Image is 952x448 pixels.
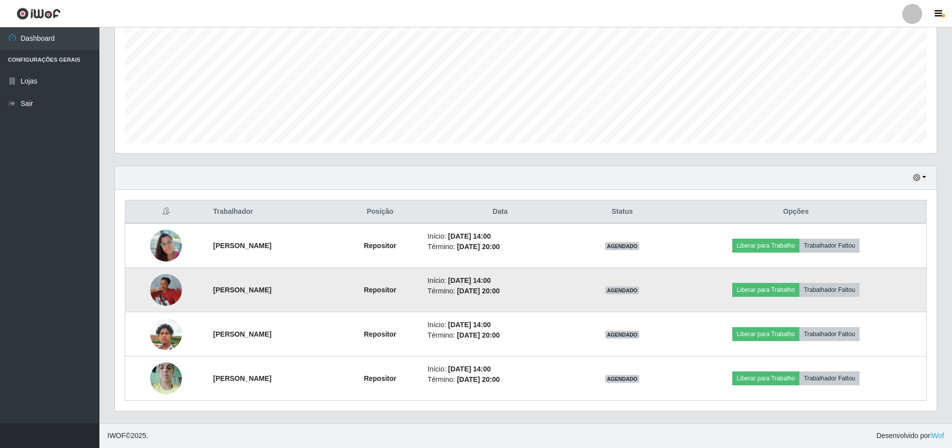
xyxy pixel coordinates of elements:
th: Trabalhador [207,200,339,224]
strong: Repositor [364,242,396,250]
strong: Repositor [364,286,396,294]
th: Posição [339,200,422,224]
a: iWof [930,432,944,440]
strong: [PERSON_NAME] [213,330,271,338]
button: Trabalhador Faltou [799,371,860,385]
span: © 2025 . [107,431,148,441]
li: Término: [428,374,573,385]
li: Término: [428,242,573,252]
time: [DATE] 20:00 [457,331,500,339]
time: [DATE] 20:00 [457,375,500,383]
li: Início: [428,231,573,242]
span: AGENDADO [605,286,640,294]
time: [DATE] 14:00 [448,321,491,329]
time: [DATE] 14:00 [448,365,491,373]
strong: [PERSON_NAME] [213,286,271,294]
span: Desenvolvido por [876,431,944,441]
strong: [PERSON_NAME] [213,374,271,382]
span: AGENDADO [605,242,640,250]
img: 1753296713648.jpeg [150,357,182,399]
li: Término: [428,330,573,341]
span: AGENDADO [605,375,640,383]
img: 1749309243937.jpeg [150,224,182,267]
li: Término: [428,286,573,296]
time: [DATE] 14:00 [448,232,491,240]
button: Liberar para Trabalho [732,371,799,385]
li: Início: [428,320,573,330]
button: Trabalhador Faltou [799,239,860,253]
time: [DATE] 14:00 [448,276,491,284]
button: Trabalhador Faltou [799,327,860,341]
button: Liberar para Trabalho [732,327,799,341]
time: [DATE] 20:00 [457,243,500,251]
button: Liberar para Trabalho [732,239,799,253]
span: AGENDADO [605,331,640,339]
span: IWOF [107,432,126,440]
strong: [PERSON_NAME] [213,242,271,250]
img: 1753209375132.jpeg [150,306,182,362]
li: Início: [428,275,573,286]
th: Data [422,200,579,224]
th: Status [579,200,666,224]
time: [DATE] 20:00 [457,287,500,295]
strong: Repositor [364,374,396,382]
button: Trabalhador Faltou [799,283,860,297]
li: Início: [428,364,573,374]
img: CoreUI Logo [16,7,61,20]
img: 1750250389303.jpeg [150,274,182,306]
button: Liberar para Trabalho [732,283,799,297]
strong: Repositor [364,330,396,338]
th: Opções [666,200,926,224]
